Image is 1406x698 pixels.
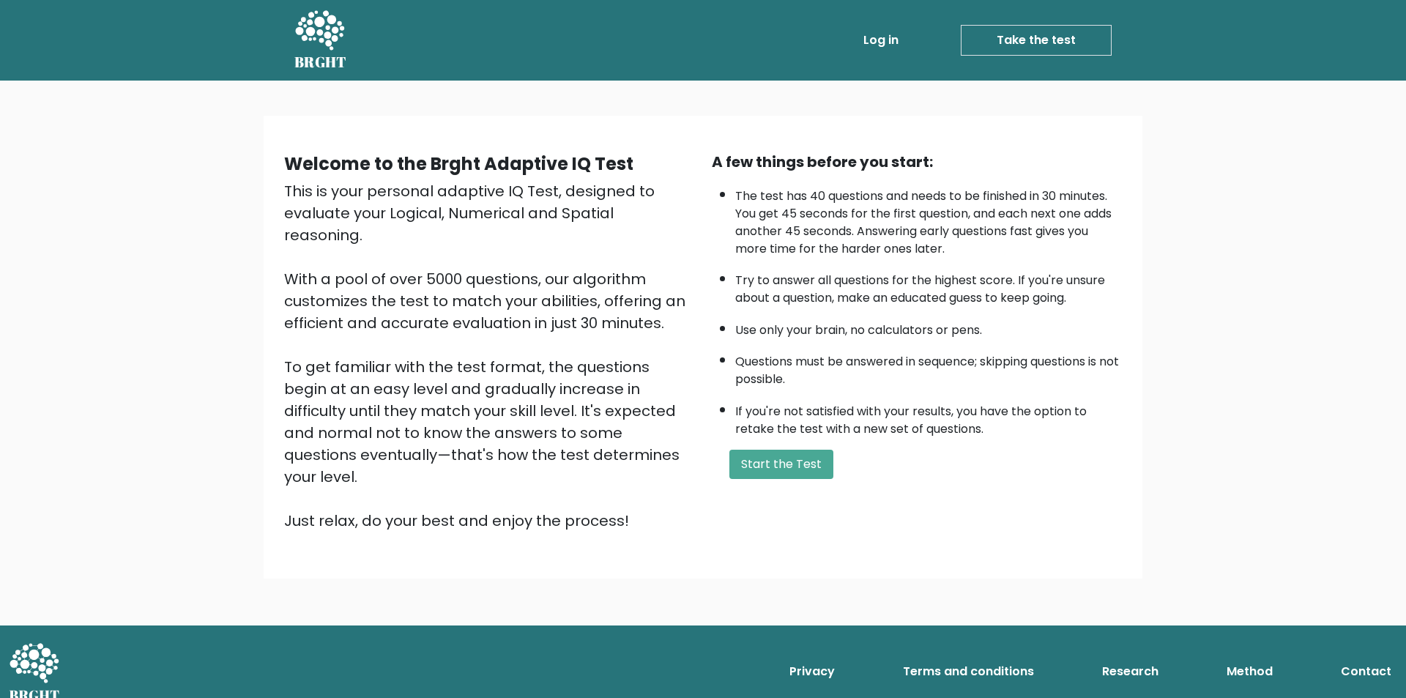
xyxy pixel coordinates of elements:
[712,151,1122,173] div: A few things before you start:
[1335,657,1397,686] a: Contact
[294,6,347,75] a: BRGHT
[858,26,904,55] a: Log in
[294,53,347,71] h5: BRGHT
[735,346,1122,388] li: Questions must be answered in sequence; skipping questions is not possible.
[284,152,633,176] b: Welcome to the Brght Adaptive IQ Test
[961,25,1112,56] a: Take the test
[735,180,1122,258] li: The test has 40 questions and needs to be finished in 30 minutes. You get 45 seconds for the firs...
[1221,657,1279,686] a: Method
[284,180,694,532] div: This is your personal adaptive IQ Test, designed to evaluate your Logical, Numerical and Spatial ...
[1096,657,1164,686] a: Research
[735,314,1122,339] li: Use only your brain, no calculators or pens.
[784,657,841,686] a: Privacy
[735,396,1122,438] li: If you're not satisfied with your results, you have the option to retake the test with a new set ...
[735,264,1122,307] li: Try to answer all questions for the highest score. If you're unsure about a question, make an edu...
[897,657,1040,686] a: Terms and conditions
[729,450,833,479] button: Start the Test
